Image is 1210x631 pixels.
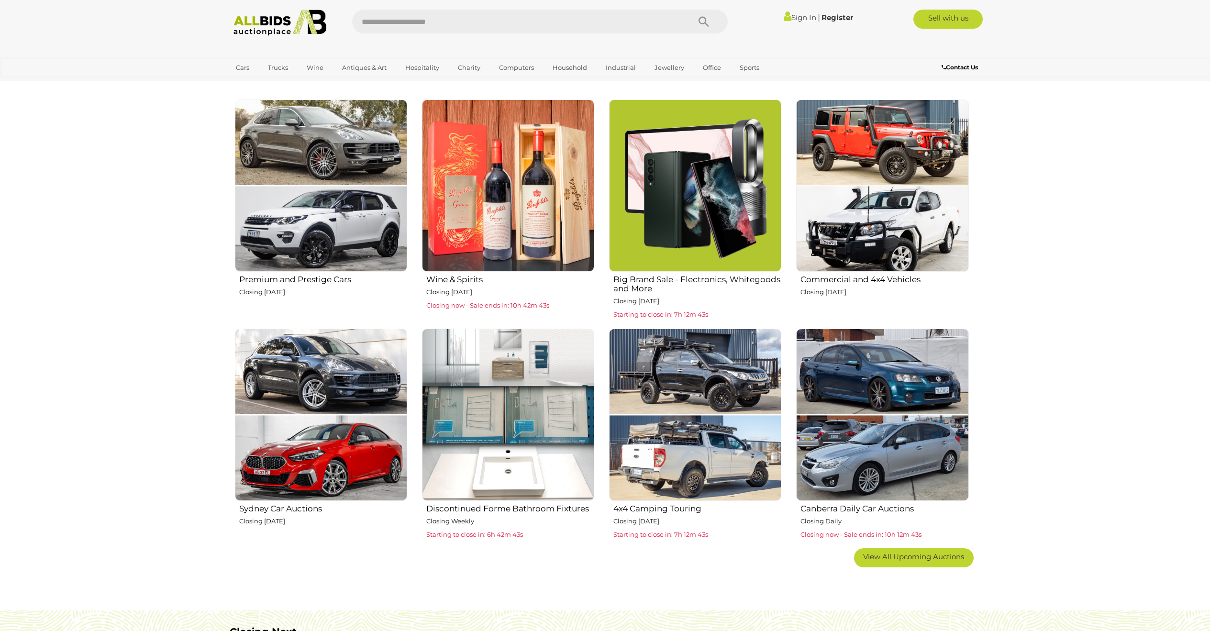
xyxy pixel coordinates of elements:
[230,76,310,91] a: [GEOGRAPHIC_DATA]
[452,60,487,76] a: Charity
[234,328,407,541] a: Sydney Car Auctions Closing [DATE]
[796,100,968,272] img: Commercial and 4x4 Vehicles
[613,310,708,318] span: Starting to close in: 7h 12m 43s
[796,328,968,541] a: Canberra Daily Car Auctions Closing Daily Closing now - Sale ends in: 10h 12m 43s
[426,502,594,513] h2: Discontinued Forme Bathroom Fixtures
[613,273,781,293] h2: Big Brand Sale - Electronics, Whitegoods and More
[913,10,983,29] a: Sell with us
[609,328,781,541] a: 4x4 Camping Touring Closing [DATE] Starting to close in: 7h 12m 43s
[784,13,816,22] a: Sign In
[800,516,968,527] p: Closing Daily
[235,100,407,272] img: Premium and Prestige Cars
[613,296,781,307] p: Closing [DATE]
[680,10,728,33] button: Search
[230,60,255,76] a: Cars
[942,62,980,73] a: Contact Us
[426,301,549,309] span: Closing now - Sale ends in: 10h 42m 43s
[239,502,407,513] h2: Sydney Car Auctions
[821,13,853,22] a: Register
[235,329,407,501] img: Sydney Car Auctions
[546,60,593,76] a: Household
[336,60,393,76] a: Antiques & Art
[609,99,781,321] a: Big Brand Sale - Electronics, Whitegoods and More Closing [DATE] Starting to close in: 7h 12m 43s
[399,60,445,76] a: Hospitality
[300,60,330,76] a: Wine
[262,60,294,76] a: Trucks
[800,273,968,284] h2: Commercial and 4x4 Vehicles
[796,329,968,501] img: Canberra Daily Car Auctions
[426,516,594,527] p: Closing Weekly
[422,329,594,501] img: Discontinued Forme Bathroom Fixtures
[422,99,594,321] a: Wine & Spirits Closing [DATE] Closing now - Sale ends in: 10h 42m 43s
[493,60,540,76] a: Computers
[426,287,594,298] p: Closing [DATE]
[818,12,820,22] span: |
[422,100,594,272] img: Wine & Spirits
[613,531,708,538] span: Starting to close in: 7h 12m 43s
[426,531,523,538] span: Starting to close in: 6h 42m 43s
[863,552,964,561] span: View All Upcoming Auctions
[599,60,642,76] a: Industrial
[234,99,407,321] a: Premium and Prestige Cars Closing [DATE]
[239,516,407,527] p: Closing [DATE]
[228,10,332,36] img: Allbids.com.au
[796,99,968,321] a: Commercial and 4x4 Vehicles Closing [DATE]
[942,64,978,71] b: Contact Us
[609,100,781,272] img: Big Brand Sale - Electronics, Whitegoods and More
[733,60,766,76] a: Sports
[239,273,407,284] h2: Premium and Prestige Cars
[239,287,407,298] p: Closing [DATE]
[613,516,781,527] p: Closing [DATE]
[800,531,921,538] span: Closing now - Sale ends in: 10h 12m 43s
[613,502,781,513] h2: 4x4 Camping Touring
[800,287,968,298] p: Closing [DATE]
[697,60,727,76] a: Office
[426,273,594,284] h2: Wine & Spirits
[854,548,974,567] a: View All Upcoming Auctions
[422,328,594,541] a: Discontinued Forme Bathroom Fixtures Closing Weekly Starting to close in: 6h 42m 43s
[609,329,781,501] img: 4x4 Camping Touring
[800,502,968,513] h2: Canberra Daily Car Auctions
[648,60,690,76] a: Jewellery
